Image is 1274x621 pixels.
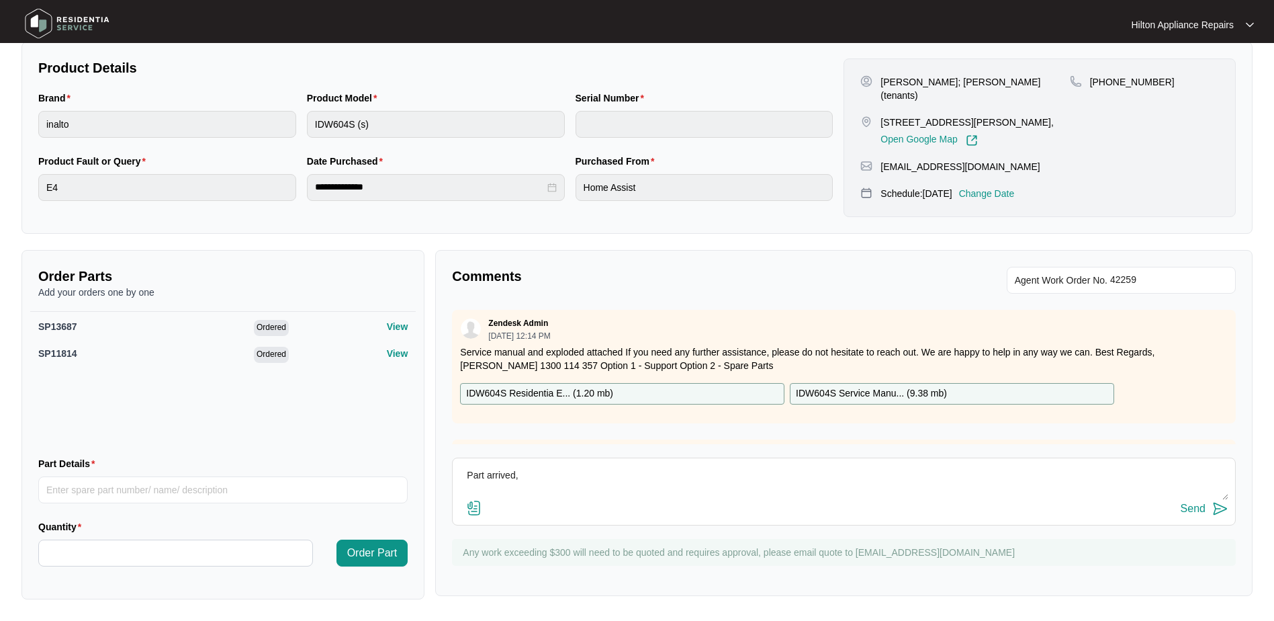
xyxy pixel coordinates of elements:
[336,540,408,567] button: Order Part
[38,321,77,332] span: SP13687
[880,187,952,200] p: Schedule: [DATE]
[880,116,1054,129] p: [STREET_ADDRESS][PERSON_NAME],
[38,477,408,503] input: Part Details
[860,160,872,172] img: map-pin
[460,345,1228,372] p: Service manual and exploded attached If you need any further assistance, please do not hesitate t...
[38,91,76,105] label: Brand
[38,348,77,359] span: SP11814
[38,267,408,286] p: Order Parts
[576,91,649,105] label: Serial Number
[488,332,550,340] p: [DATE] 12:14 PM
[38,155,151,168] label: Product Fault or Query
[1090,75,1175,89] p: [PHONE_NUMBER]
[466,386,613,401] p: IDW604S Residentia E... ( 1.20 mb )
[466,500,482,516] img: file-attachment-doc.svg
[452,267,834,286] p: Comments
[1070,75,1082,87] img: map-pin
[860,187,872,199] img: map-pin
[1110,272,1228,288] input: Add Agent Work Order No.
[860,75,872,87] img: user-pin
[307,155,388,168] label: Date Purchased
[38,58,833,77] p: Product Details
[461,319,481,339] img: user.svg
[1015,272,1107,288] span: Agent Work Order No.
[1212,501,1228,517] img: send-icon.svg
[387,347,408,360] p: View
[576,174,833,201] input: Purchased From
[315,180,545,194] input: Date Purchased
[38,174,296,201] input: Product Fault or Query
[347,545,398,561] span: Order Part
[307,91,383,105] label: Product Model
[796,386,947,401] p: IDW604S Service Manu... ( 9.38 mb )
[1181,500,1228,518] button: Send
[38,457,101,470] label: Part Details
[576,155,660,168] label: Purchased From
[1181,503,1205,515] div: Send
[38,111,296,138] input: Brand
[38,286,408,299] p: Add your orders one by one
[254,347,289,363] span: Ordered
[463,546,1229,559] p: Any work exceeding $300 will need to be quoted and requires approval, please email quote to [EMAI...
[38,520,87,534] label: Quantity
[387,320,408,333] p: View
[1131,18,1234,32] p: Hilton Appliance Repairs
[880,160,1040,173] p: [EMAIL_ADDRESS][DOMAIN_NAME]
[39,540,312,566] input: Quantity
[1246,22,1254,28] img: dropdown arrow
[254,320,289,336] span: Ordered
[880,134,977,147] a: Open Google Map
[307,111,565,138] input: Product Model
[860,116,872,128] img: map-pin
[488,318,548,329] p: Zendesk Admin
[20,3,114,44] img: residentia service logo
[959,187,1015,200] p: Change Date
[459,465,1228,500] textarea: Part arrived,
[880,75,1069,102] p: [PERSON_NAME]; [PERSON_NAME] (tenants)
[966,134,978,147] img: Link-External
[576,111,833,138] input: Serial Number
